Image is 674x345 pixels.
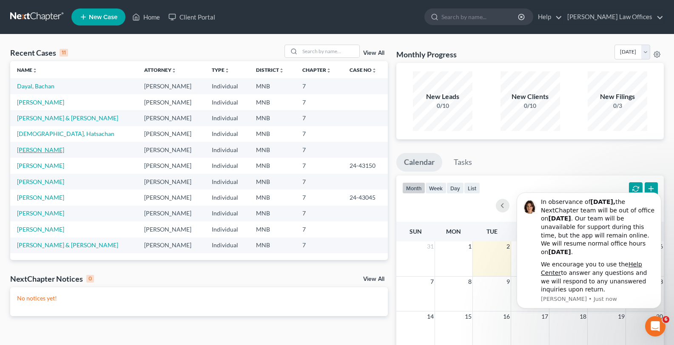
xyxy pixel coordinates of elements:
i: unfold_more [372,68,377,73]
td: [PERSON_NAME] [137,206,205,221]
td: Individual [205,174,249,189]
button: list [464,182,480,194]
span: Mon [446,228,461,235]
a: View All [363,276,384,282]
td: MNB [249,238,296,253]
input: Search by name... [441,9,519,25]
span: 18 [579,311,587,322]
td: [PERSON_NAME] [137,110,205,126]
iframe: Intercom live chat [645,316,665,337]
button: day [446,182,464,194]
a: Help [534,9,562,25]
input: Search by name... [300,45,359,57]
a: Chapterunfold_more [302,67,331,73]
td: Individual [205,94,249,110]
td: Individual [205,221,249,237]
span: 16 [502,311,511,322]
td: Individual [205,158,249,173]
td: MNB [249,78,296,94]
td: Individual [205,78,249,94]
i: unfold_more [225,68,230,73]
a: Tasks [446,153,480,172]
span: Sun [410,228,422,235]
a: [PERSON_NAME] [17,162,64,169]
a: [PERSON_NAME] [17,146,64,153]
span: 31 [426,241,435,252]
span: 14 [426,311,435,322]
button: week [425,182,446,194]
td: Individual [205,142,249,158]
td: [PERSON_NAME] [137,238,205,253]
a: [PERSON_NAME] & [PERSON_NAME] [17,114,118,122]
a: [PERSON_NAME] [17,99,64,106]
td: MNB [249,142,296,158]
h3: Monthly Progress [396,49,457,59]
td: Individual [205,238,249,253]
td: 7 [296,78,343,94]
span: 17 [540,311,549,322]
td: 7 [296,221,343,237]
span: 6 [663,316,669,323]
td: MNB [249,158,296,173]
a: Attorneyunfold_more [144,67,176,73]
div: 0/10 [501,102,560,110]
td: [PERSON_NAME] [137,221,205,237]
i: unfold_more [171,68,176,73]
a: [PERSON_NAME] [17,209,64,217]
td: [PERSON_NAME] [137,174,205,189]
i: unfold_more [32,68,37,73]
span: New Case [89,14,117,20]
td: Individual [205,189,249,205]
td: MNB [249,126,296,142]
td: 24-43045 [343,189,388,205]
span: Tue [486,228,498,235]
a: [PERSON_NAME] [17,226,64,233]
a: Typeunfold_more [212,67,230,73]
span: 8 [467,277,472,287]
td: 7 [296,158,343,173]
a: [PERSON_NAME] Law Offices [563,9,663,25]
td: [PERSON_NAME] [137,94,205,110]
a: Nameunfold_more [17,67,37,73]
span: 15 [464,311,472,322]
td: Individual [205,126,249,142]
td: 24-43150 [343,158,388,173]
a: Districtunfold_more [256,67,284,73]
a: [PERSON_NAME] [17,178,64,185]
td: 7 [296,142,343,158]
a: Case Nounfold_more [350,67,377,73]
div: 0 [86,275,94,283]
td: Individual [205,110,249,126]
td: 7 [296,94,343,110]
td: [PERSON_NAME] [137,78,205,94]
td: Individual [205,206,249,221]
td: [PERSON_NAME] [137,189,205,205]
a: [DEMOGRAPHIC_DATA], Hatsachan [17,130,114,137]
div: 11 [60,49,68,57]
div: New Clients [501,92,560,102]
a: [PERSON_NAME] & [PERSON_NAME] [17,241,118,249]
span: 1 [467,241,472,252]
span: 7 [429,277,435,287]
td: MNB [249,94,296,110]
div: New Filings [588,92,647,102]
i: unfold_more [326,68,331,73]
a: Home [128,9,164,25]
div: 0/10 [413,102,472,110]
a: View All [363,50,384,56]
td: MNB [249,189,296,205]
td: 7 [296,110,343,126]
span: 19 [617,311,626,322]
td: MNB [249,174,296,189]
div: 0/3 [588,102,647,110]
